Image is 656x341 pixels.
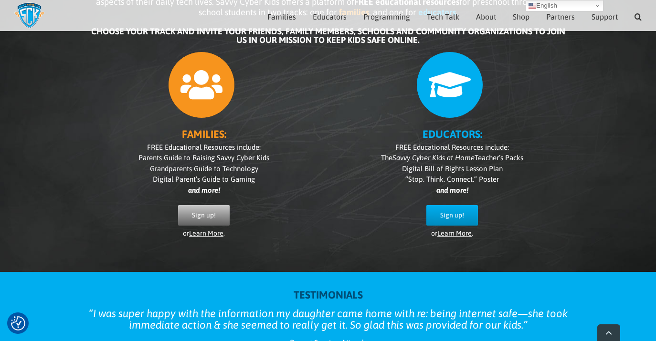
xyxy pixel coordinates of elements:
span: The Teacher’s Packs [381,154,523,162]
span: Families [267,13,296,21]
b: CHOOSE YOUR TRACK AND INVITE YOUR FRIENDS, FAMILY MEMBERS, SCHOOLS AND COMMUNITY ORGANIZATIONS TO... [91,26,565,45]
span: or . [183,229,225,237]
span: Partners [546,13,575,21]
i: and more! [188,186,220,194]
span: About [476,13,496,21]
span: Grandparents Guide to Technology [150,165,258,173]
span: Programming [363,13,410,21]
b: EDUCATORS: [423,128,482,140]
i: and more! [436,186,468,194]
i: Savvy Cyber Kids at Home [392,154,475,162]
img: Revisit consent button [11,316,25,331]
span: Tech Talk [427,13,459,21]
span: Sign up! [192,211,216,219]
span: FREE Educational Resources include: [395,143,509,151]
a: Sign up! [178,205,230,226]
span: Parents Guide to Raising Savvy Cyber Kids [138,154,269,162]
span: Digital Parent’s Guide to Gaming [153,175,255,183]
span: Digital Bill of Rights Lesson Plan [402,165,503,173]
strong: TESTIMONIALS [294,289,363,301]
span: FREE Educational Resources include: [147,143,261,151]
button: Consent Preferences [11,316,25,331]
span: “Stop. Think. Connect.” Poster [405,175,499,183]
b: FAMILIES: [182,128,226,140]
span: Sign up! [440,211,464,219]
a: Sign up! [426,205,478,226]
span: or . [431,229,473,237]
img: Savvy Cyber Kids Logo [14,2,44,29]
span: Educators [313,13,347,21]
span: Shop [513,13,529,21]
a: Learn More [437,229,472,237]
a: Learn More [189,229,223,237]
span: Support [592,13,618,21]
img: en [529,2,536,10]
blockquote: I was super happy with the information my daughter came home with re: being internet safe—she too... [80,308,576,331]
